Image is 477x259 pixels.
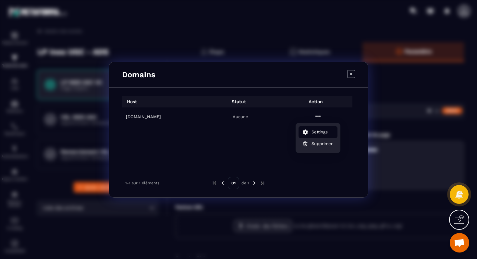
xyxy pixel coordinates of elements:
[299,126,337,138] button: Settings
[251,180,257,186] img: next
[125,181,159,185] p: 1-1 sur 1 éléments
[260,180,265,186] img: next
[203,114,277,119] p: Aucune
[122,99,137,104] p: Host
[228,177,239,189] p: 01
[220,180,226,186] img: prev
[450,233,469,253] a: Ouvrir le chat
[212,180,217,186] img: prev
[312,129,328,135] span: Settings
[126,114,200,119] h6: [DOMAIN_NAME]
[241,180,249,186] p: de 1
[122,70,155,79] h4: Domains
[312,141,333,147] span: Supprimer
[199,99,276,104] p: Statut
[275,99,352,104] p: Action
[299,138,337,150] button: Supprimer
